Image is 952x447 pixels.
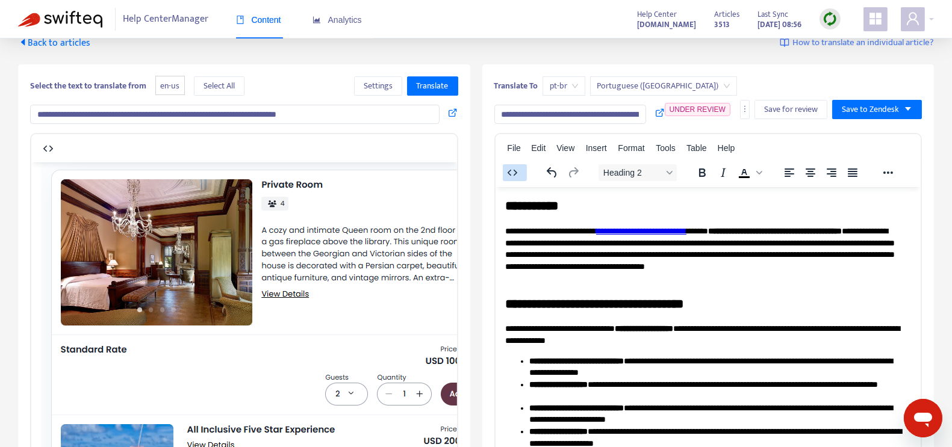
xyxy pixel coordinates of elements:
[541,164,562,181] button: Undo
[18,37,28,47] span: caret-left
[714,18,730,31] strong: 3513
[656,143,676,153] span: Tools
[740,100,750,119] button: more
[904,399,942,437] iframe: Button to launch messaging window
[313,16,321,24] span: area-chart
[550,77,578,95] span: pt-br
[718,143,735,153] span: Help
[155,76,185,96] span: en-us
[877,164,898,181] button: Reveal or hide additional toolbar items
[780,36,934,50] a: How to translate an individual article?
[686,143,706,153] span: Table
[407,76,458,96] button: Translate
[741,105,749,113] span: more
[494,79,538,93] b: Translate To
[194,76,244,96] button: Select All
[733,164,764,181] div: Text color Black
[618,143,644,153] span: Format
[364,79,393,93] span: Settings
[754,100,827,119] button: Save for review
[670,105,726,114] span: UNDER REVIEW
[904,105,912,113] span: caret-down
[30,79,146,93] b: Select the text to translate from
[313,15,362,25] span: Analytics
[868,11,883,26] span: appstore
[562,164,583,181] button: Redo
[821,164,841,181] button: Align right
[598,164,676,181] button: Block Heading 2
[792,36,934,50] span: How to translate an individual article?
[637,17,696,31] a: [DOMAIN_NAME]
[507,143,521,153] span: File
[603,168,662,177] span: Heading 2
[758,8,788,21] span: Last Sync
[586,143,607,153] span: Insert
[417,79,449,93] span: Translate
[691,164,712,181] button: Bold
[236,16,244,24] span: book
[236,15,281,25] span: Content
[354,76,402,96] button: Settings
[714,8,739,21] span: Articles
[832,100,922,119] button: Save to Zendeskcaret-down
[906,11,920,26] span: user
[18,11,102,28] img: Swifteq
[637,18,696,31] strong: [DOMAIN_NAME]
[800,164,820,181] button: Align center
[764,103,818,116] span: Save for review
[597,77,730,95] span: Portuguese (Brazil)
[556,143,574,153] span: View
[780,38,789,48] img: image-link
[123,8,209,31] span: Help Center Manager
[842,103,899,116] span: Save to Zendesk
[637,8,677,21] span: Help Center
[531,143,546,153] span: Edit
[842,164,862,181] button: Justify
[712,164,733,181] button: Italic
[758,18,801,31] strong: [DATE] 08:56
[823,11,838,26] img: sync.dc5367851b00ba804db3.png
[779,164,799,181] button: Align left
[204,79,235,93] span: Select All
[18,35,90,51] span: Back to articles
